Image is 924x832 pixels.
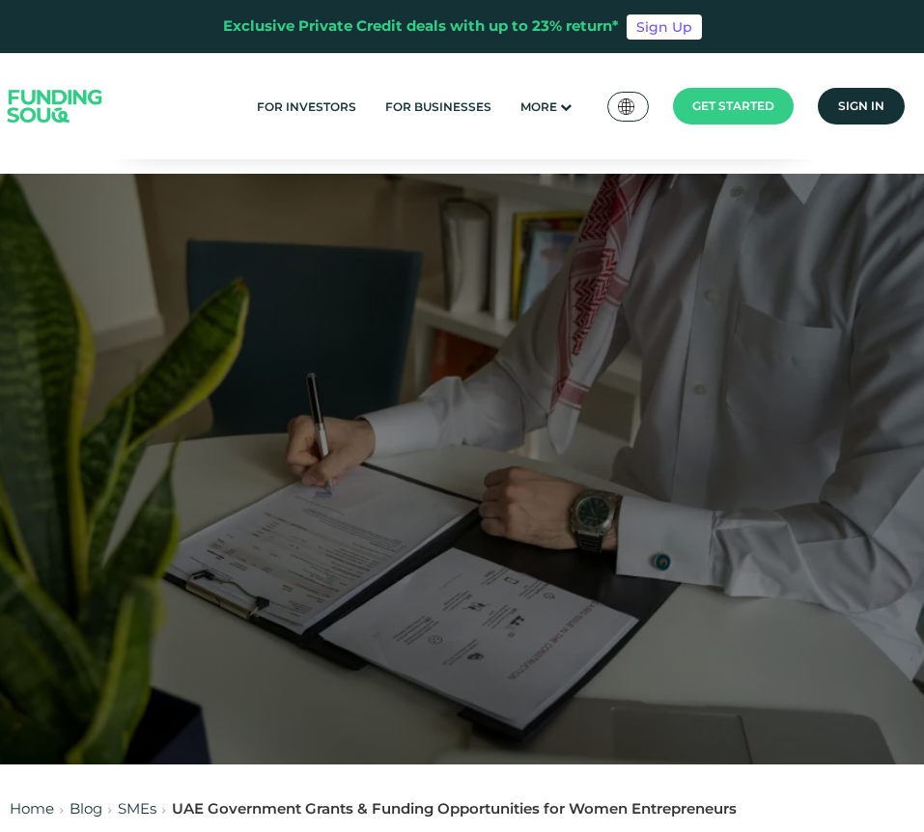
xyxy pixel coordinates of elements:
[172,798,737,820] div: UAE Government Grants & Funding Opportunities for Women Entrepreneurs
[118,799,156,818] a: SMEs
[838,98,884,113] span: Sign in
[692,98,774,113] span: Get started
[627,14,702,40] a: Sign Up
[520,99,557,114] span: More
[70,799,102,818] a: Blog
[618,98,635,115] img: SA Flag
[380,91,496,123] a: For Businesses
[818,88,905,125] a: Sign in
[223,15,619,38] div: Exclusive Private Credit deals with up to 23% return*
[252,91,361,123] a: For Investors
[10,799,54,818] a: Home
